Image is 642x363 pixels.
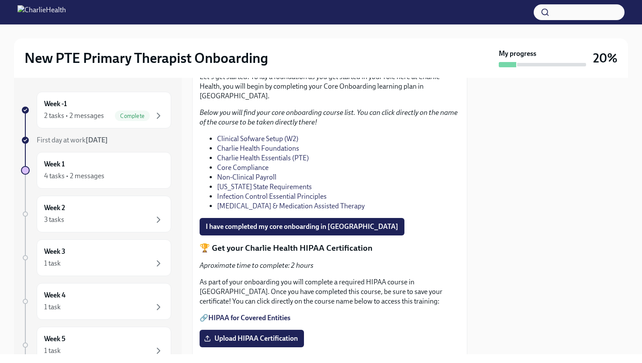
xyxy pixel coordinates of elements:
span: Upload HIPAA Certification [206,334,298,343]
img: CharlieHealth [17,5,66,19]
div: 1 task [44,259,61,268]
em: Aproximate time to complete: 2 hours [200,261,314,270]
strong: [DATE] [86,136,108,144]
a: Week 23 tasks [21,196,171,232]
span: First day at work [37,136,108,144]
a: Clinical Sofware Setup (W2) [217,135,298,143]
p: 🔗 [200,313,460,323]
div: 1 task [44,302,61,312]
a: [MEDICAL_DATA] & Medication Assisted Therapy [217,202,365,210]
a: Week 14 tasks • 2 messages [21,152,171,189]
div: 3 tasks [44,215,64,225]
div: 2 tasks • 2 messages [44,111,104,121]
strong: My progress [499,49,536,59]
h6: Week 4 [44,290,66,300]
a: Week 31 task [21,239,171,276]
em: Below you will find your core onboarding course list. You can click directly on the name of the c... [200,108,458,126]
label: Upload HIPAA Certification [200,330,304,347]
h6: Week 2 [44,203,65,213]
a: Non-Clinical Payroll [217,173,276,181]
span: Complete [115,113,150,119]
a: Week 41 task [21,283,171,320]
a: Charlie Health Essentials (PTE) [217,154,309,162]
button: I have completed my core onboarding in [GEOGRAPHIC_DATA] [200,218,404,235]
h2: New PTE Primary Therapist Onboarding [24,49,268,67]
a: Infection Control Essential Principles [217,192,327,201]
a: First day at work[DATE] [21,135,171,145]
div: 4 tasks • 2 messages [44,171,104,181]
a: [US_STATE] State Requirements [217,183,312,191]
h6: Week 3 [44,247,66,256]
a: Core Compliance [217,163,269,172]
h6: Week 1 [44,159,65,169]
div: 1 task [44,346,61,356]
h6: Week -1 [44,99,67,109]
h3: 20% [593,50,618,66]
p: 🏆 Get your Charlie Health HIPAA Certification [200,242,460,254]
a: Week -12 tasks • 2 messagesComplete [21,92,171,128]
a: HIPAA for Covered Entities [208,314,290,322]
h6: Week 5 [44,334,66,344]
span: I have completed my core onboarding in [GEOGRAPHIC_DATA] [206,222,398,231]
p: As part of your onboarding you will complete a required HIPAA course in [GEOGRAPHIC_DATA]. Once y... [200,277,460,306]
p: Let's get started! To lay a foundation as you get started in your role here at Charlie Health, yo... [200,72,460,101]
a: Charlie Health Foundations [217,144,299,152]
